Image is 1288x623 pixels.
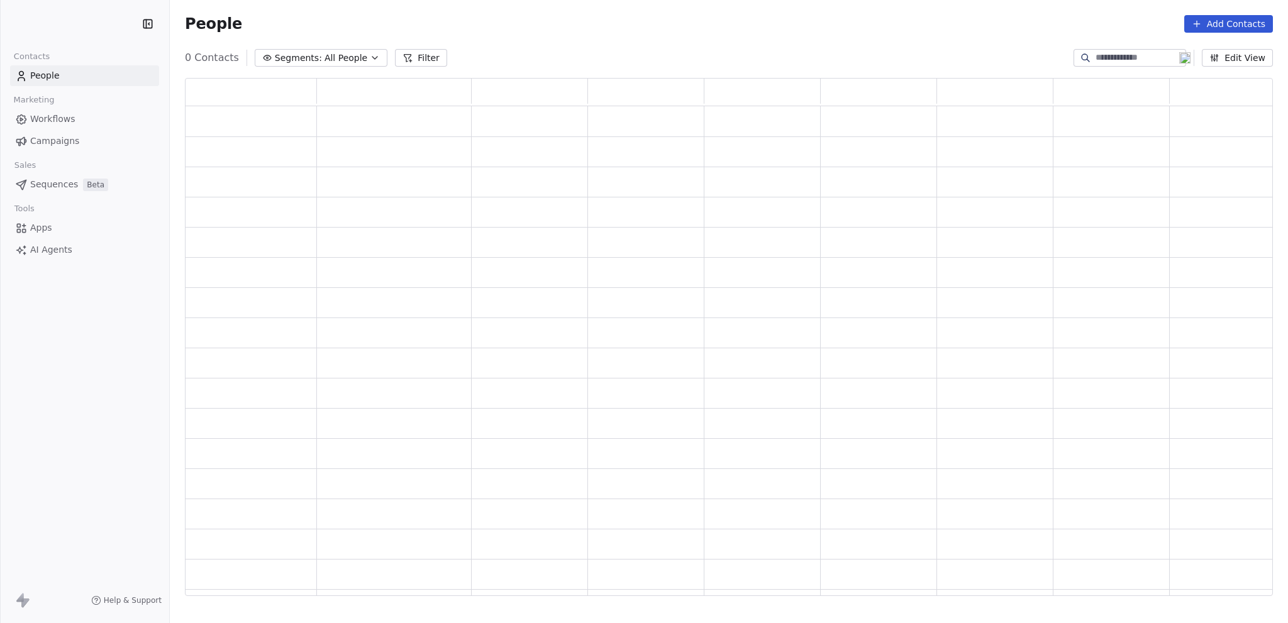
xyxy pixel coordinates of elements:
button: Filter [395,49,447,67]
a: People [10,65,159,86]
span: All People [325,52,367,65]
span: AI Agents [30,243,72,256]
span: People [185,14,242,33]
a: Apps [10,218,159,238]
span: People [30,69,60,82]
a: AI Agents [10,240,159,260]
span: Beta [83,179,108,191]
span: Sequences [30,178,78,191]
a: SequencesBeta [10,174,159,195]
button: Add Contacts [1184,15,1273,33]
a: Workflows [10,109,159,130]
span: Tools [9,199,40,218]
img: 19.png [1179,52,1191,63]
span: Apps [30,221,52,234]
span: Marketing [8,91,60,109]
div: grid [186,106,1286,597]
span: 0 Contacts [185,50,239,65]
span: Help & Support [104,595,162,605]
a: Campaigns [10,131,159,152]
span: Campaigns [30,135,79,148]
span: Segments: [275,52,322,65]
span: Contacts [8,47,55,66]
button: Edit View [1202,49,1273,67]
span: Sales [9,156,42,175]
span: Workflows [30,113,75,126]
a: Help & Support [91,595,162,605]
